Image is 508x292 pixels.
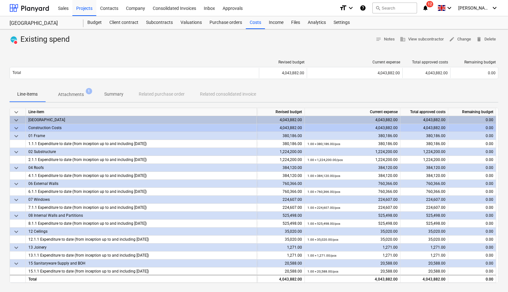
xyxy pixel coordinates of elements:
div: 4,043,882.00 [401,116,448,124]
div: 525,498.00 [401,212,448,220]
span: edit [449,36,455,42]
div: 384,120.00 [307,164,398,172]
div: 0.00 [448,164,496,172]
span: 384,120.00 [426,173,445,178]
div: 0.00 [448,275,496,283]
div: 35,020.00 [401,228,448,236]
span: 525,498.00 [426,221,445,226]
div: Revised budget [257,108,305,116]
div: 20,588.00 [257,259,305,267]
a: Files [287,16,304,29]
div: 4,043,882.00 [401,275,448,283]
a: Subcontracts [142,16,177,29]
div: 0.00 [448,148,496,156]
span: delete [476,36,482,42]
span: 0.00 [486,157,493,162]
small: 1.00 × 525,498.00 / pcs [307,222,340,225]
div: 1,224,200.00 [257,156,305,164]
div: 4,043,882.00 [307,116,398,124]
span: 224,607.00 [426,205,445,210]
div: 384,120.00 [257,172,305,180]
div: 0.00 [448,132,496,140]
div: 1,224,200.00 [257,148,305,156]
div: 380,186.00 [307,132,398,140]
div: 380,186.00 [401,132,448,140]
button: Change [446,34,474,44]
i: keyboard_arrow_down [445,4,453,12]
iframe: Chat Widget [476,261,508,292]
div: 380,186.00 [257,132,305,140]
a: Analytics [304,16,330,29]
span: notes [376,36,381,42]
div: 20,588.00 [401,259,448,267]
a: Costs [246,16,265,29]
span: keyboard_arrow_down [12,108,20,116]
div: 0.00 [448,259,496,267]
div: Invoice has been synced with Xero and its status is currently DELETED [10,34,18,45]
span: 0.00 [486,253,493,258]
span: 35,020.00 [428,237,445,242]
div: 760,366.00 [257,180,305,188]
span: 1 [86,88,92,94]
span: Change [449,36,471,43]
small: 1.00 × 1,224,200.00 / pcs [307,158,343,162]
div: 0.00 [448,124,496,132]
p: Summary [104,91,123,98]
div: 4,043,882.00 [257,124,305,132]
div: Revised budget [262,60,305,64]
div: Remaining budget [448,108,496,116]
span: keyboard_arrow_down [12,148,20,156]
a: Valuations [177,16,206,29]
a: Budget [84,16,106,29]
div: 224,607.00 [307,196,398,204]
div: [GEOGRAPHIC_DATA] [10,20,76,27]
div: 1,271.00 [257,252,305,259]
span: search [375,5,380,11]
span: keyboard_arrow_down [12,124,20,132]
span: 0.00 [486,205,493,210]
span: 6.1.1 Expenditure to date (from inception up to and including 17/03/25) [28,189,147,194]
span: 15.1.1 Expenditure to date (from inception up to and including 17/03/25) [28,269,149,274]
div: 4,043,882.00 [310,71,400,75]
div: 4,043,882.00 [307,124,398,132]
div: 384,120.00 [257,164,305,172]
div: 0.00 [448,212,496,220]
span: keyboard_arrow_down [12,196,20,204]
div: 35,020.00 [257,228,305,236]
span: 0.00 [486,221,493,226]
div: 224,607.00 [257,196,305,204]
div: 4,043,882.00 [257,116,305,124]
div: 0.00 [448,116,496,124]
span: business [400,36,406,42]
span: keyboard_arrow_down [12,132,20,140]
span: keyboard_arrow_down [12,260,20,267]
div: Remaining budget [453,60,496,64]
span: 8.1.1 Expenditure to date (from inception up to and including 17/03/25) [28,221,147,226]
div: 13 Joinery [28,244,254,251]
div: 1,271.00 [307,244,398,252]
span: keyboard_arrow_down [12,116,20,124]
div: Existing spend [10,34,72,45]
div: 1,271.00 [257,244,305,252]
div: 380,186.00 [257,140,305,148]
div: 384,120.00 [307,172,398,180]
div: 4,043,882.00 [257,275,305,283]
span: 0.00 [486,237,493,242]
div: Settings [330,16,354,29]
div: 20,588.00 [307,259,398,267]
div: 4,043,882.00 [259,68,307,78]
div: 0.00 [448,180,496,188]
div: Income [265,16,287,29]
span: 1.1.1 Expenditure to date (from inception up to and including 17/03/25) [28,142,147,146]
i: Knowledge base [360,4,366,12]
a: Client contract [106,16,142,29]
small: 1.00 × 1,271.00 / pcs [307,254,336,257]
div: Construction Costs [28,124,254,132]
